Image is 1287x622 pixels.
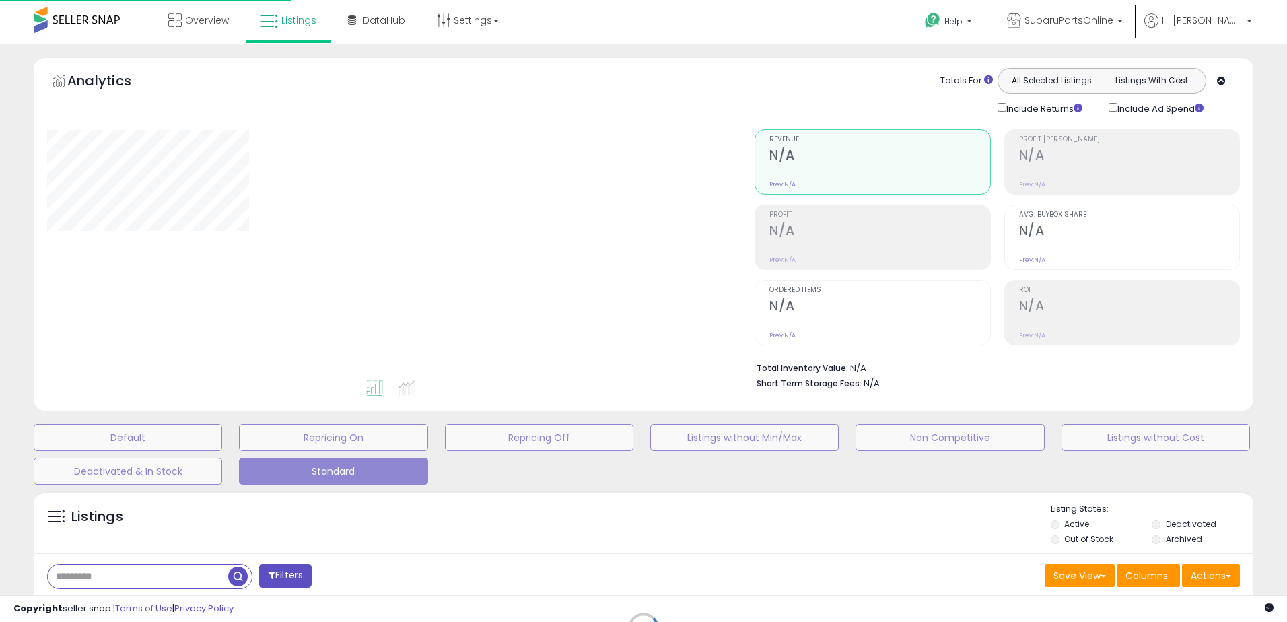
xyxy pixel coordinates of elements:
a: Help [914,2,985,44]
span: Ordered Items [769,287,989,294]
button: Deactivated & In Stock [34,458,222,485]
strong: Copyright [13,602,63,615]
button: Listings With Cost [1101,72,1202,90]
button: All Selected Listings [1002,72,1102,90]
h2: N/A [769,223,989,241]
span: Hi [PERSON_NAME] [1162,13,1243,27]
div: Totals For [940,75,993,88]
button: Non Competitive [856,424,1044,451]
h5: Analytics [67,71,158,94]
button: Default [34,424,222,451]
li: N/A [757,359,1230,375]
small: Prev: N/A [1019,256,1045,264]
div: seller snap | | [13,602,234,615]
small: Prev: N/A [769,331,796,339]
b: Total Inventory Value: [757,362,848,374]
span: Help [944,15,963,27]
button: Repricing On [239,424,427,451]
span: Profit [PERSON_NAME] [1019,136,1239,143]
small: Prev: N/A [1019,180,1045,188]
h2: N/A [1019,147,1239,166]
span: Overview [185,13,229,27]
span: ROI [1019,287,1239,294]
div: Include Returns [987,100,1099,116]
small: Prev: N/A [1019,331,1045,339]
span: Revenue [769,136,989,143]
span: Listings [281,13,316,27]
button: Listings without Min/Max [650,424,839,451]
h2: N/A [1019,298,1239,316]
small: Prev: N/A [769,180,796,188]
a: Hi [PERSON_NAME] [1144,13,1252,44]
h2: N/A [769,298,989,316]
span: SubaruPartsOnline [1024,13,1113,27]
span: DataHub [363,13,405,27]
span: N/A [864,377,880,390]
div: Include Ad Spend [1099,100,1225,116]
span: Avg. Buybox Share [1019,211,1239,219]
b: Short Term Storage Fees: [757,378,862,389]
button: Standard [239,458,427,485]
small: Prev: N/A [769,256,796,264]
h2: N/A [1019,223,1239,241]
i: Get Help [924,12,941,29]
button: Listings without Cost [1062,424,1250,451]
h2: N/A [769,147,989,166]
span: Profit [769,211,989,219]
button: Repricing Off [445,424,633,451]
